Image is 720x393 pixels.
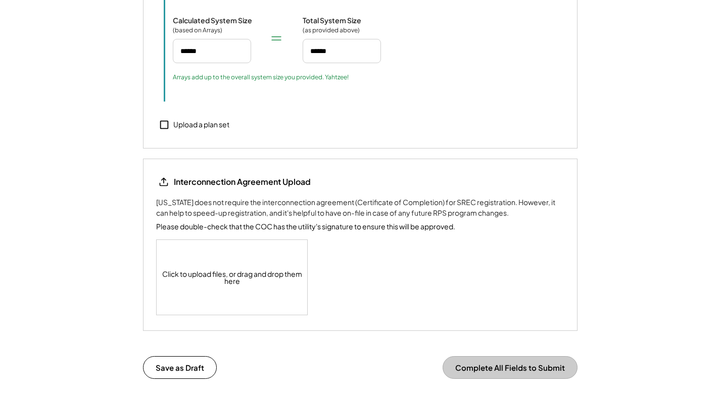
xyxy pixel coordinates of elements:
[156,197,564,218] div: [US_STATE] does not require the interconnection agreement (Certificate of Completion) for SREC re...
[173,73,349,81] div: Arrays add up to the overall system size you provided. Yahtzee!
[174,176,311,187] div: Interconnection Agreement Upload
[173,26,223,34] div: (based on Arrays)
[173,120,229,130] div: Upload a plan set
[143,356,217,379] button: Save as Draft
[303,16,361,25] div: Total System Size
[156,221,455,232] div: Please double-check that the COC has the utility's signature to ensure this will be approved.
[173,16,252,25] div: Calculated System Size
[157,240,308,315] div: Click to upload files, or drag and drop them here
[443,356,578,379] button: Complete All Fields to Submit
[303,26,360,34] div: (as provided above)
